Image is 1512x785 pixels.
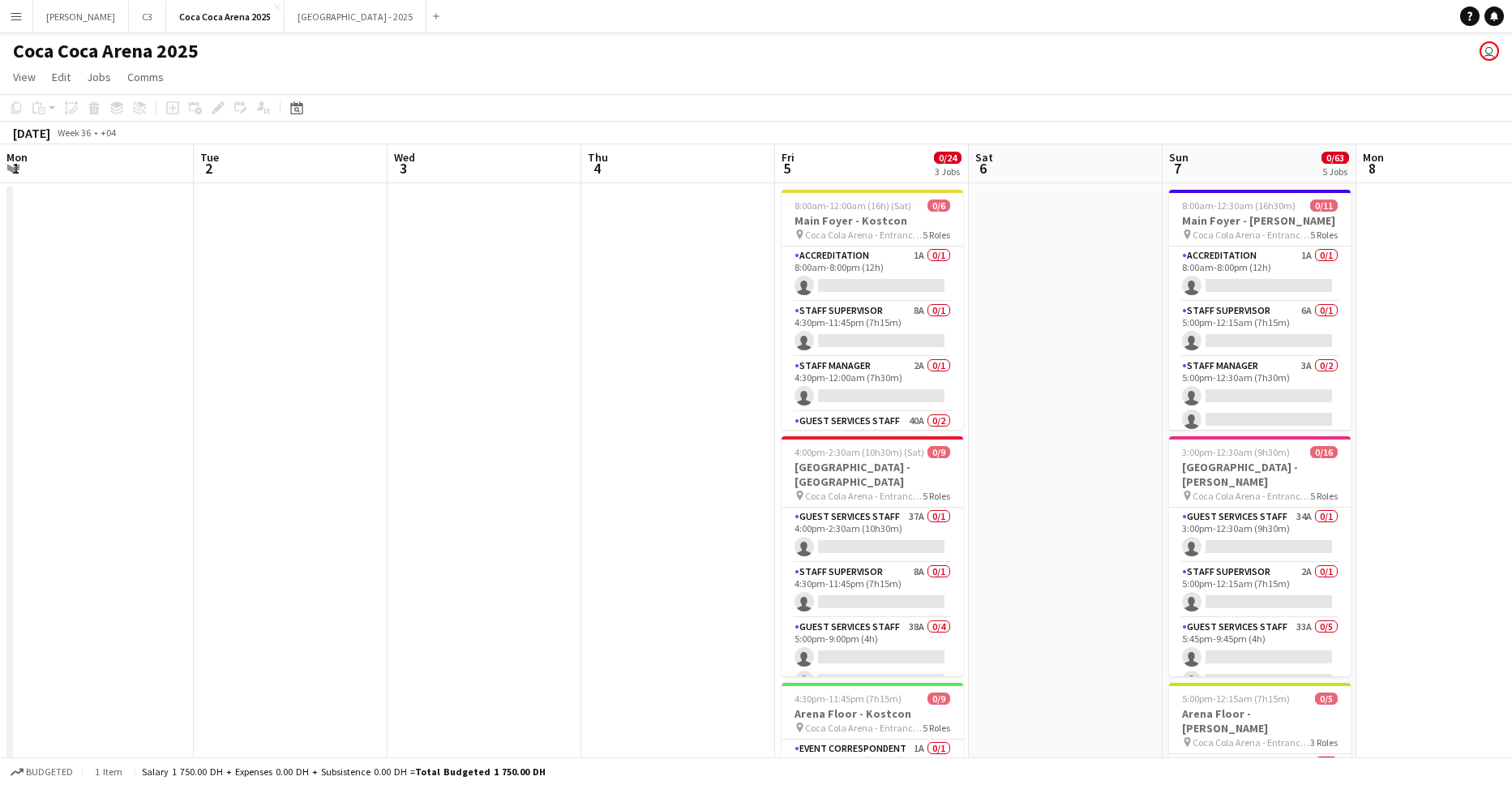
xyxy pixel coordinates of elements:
[198,159,219,178] span: 2
[927,446,950,458] span: 0/9
[923,229,950,241] span: 5 Roles
[1169,190,1351,430] app-job-card: 8:00am-12:30am (16h30m) (Mon)0/11Main Foyer - [PERSON_NAME] Coca Cola Arena - Entrance F5 RolesAc...
[975,150,993,165] span: Sat
[80,66,118,88] a: Jobs
[1310,446,1338,458] span: 0/16
[87,70,111,84] span: Jobs
[1169,508,1351,563] app-card-role: Guest Services Staff34A0/13:00pm-12:30am (9h30m)
[52,70,71,84] span: Edit
[782,508,963,563] app-card-role: Guest Services Staff37A0/14:00pm-2:30am (10h30m)
[6,66,42,88] a: View
[934,152,962,164] span: 0/24
[13,70,36,84] span: View
[1193,490,1310,502] span: Coca Cola Arena - Entrance F
[973,159,993,178] span: 6
[1167,159,1189,178] span: 7
[782,247,963,302] app-card-role: Accreditation1A0/18:00am-8:00pm (12h)
[927,693,950,705] span: 0/9
[782,150,795,165] span: Fri
[33,1,129,32] button: [PERSON_NAME]
[805,490,923,502] span: Coca Cola Arena - Entrance F
[782,213,963,228] h3: Main Foyer - Kostcon
[200,150,219,165] span: Tue
[6,150,28,165] span: Mon
[8,763,75,781] button: Budgeted
[1193,736,1310,749] span: Coca Cola Arena - Entrance F
[782,302,963,357] app-card-role: Staff Supervisor8A0/14:30pm-11:45pm (7h15m)
[26,766,73,778] span: Budgeted
[4,159,28,178] span: 1
[127,70,164,84] span: Comms
[1310,736,1338,749] span: 3 Roles
[779,159,795,178] span: 5
[782,618,963,744] app-card-role: Guest Services Staff38A0/45:00pm-9:00pm (4h)
[1169,150,1189,165] span: Sun
[1322,165,1348,178] div: 5 Jobs
[392,159,415,178] span: 3
[1169,247,1351,302] app-card-role: Accreditation1A0/18:00am-8:00pm (12h)
[795,446,924,458] span: 4:00pm-2:30am (10h30m) (Sat)
[782,436,963,676] app-job-card: 4:00pm-2:30am (10h30m) (Sat)0/9[GEOGRAPHIC_DATA] - [GEOGRAPHIC_DATA] Coca Cola Arena - Entrance F...
[782,190,963,430] app-job-card: 8:00am-12:00am (16h) (Sat)0/6Main Foyer - Kostcon Coca Cola Arena - Entrance F5 RolesAccreditatio...
[1310,229,1338,241] span: 5 Roles
[1315,693,1338,705] span: 0/5
[1169,706,1351,736] h3: Arena Floor - [PERSON_NAME]
[101,127,116,139] div: +04
[1169,302,1351,357] app-card-role: Staff Supervisor6A0/15:00pm-12:15am (7h15m)
[54,127,94,139] span: Week 36
[1193,229,1310,241] span: Coca Cola Arena - Entrance F
[129,1,166,32] button: C3
[45,66,77,88] a: Edit
[1169,436,1351,676] app-job-card: 3:00pm-12:30am (9h30m) (Mon)0/16[GEOGRAPHIC_DATA] - [PERSON_NAME] Coca Cola Arena - Entrance F5 R...
[1169,618,1351,767] app-card-role: Guest Services Staff33A0/55:45pm-9:45pm (4h)
[1169,563,1351,618] app-card-role: Staff Supervisor2A0/15:00pm-12:15am (7h15m)
[1182,693,1315,705] span: 5:00pm-12:15am (7h15m) (Mon)
[121,66,170,88] a: Comms
[166,1,285,32] button: Coca Coca Arena 2025
[782,563,963,618] app-card-role: Staff Supervisor8A0/14:30pm-11:45pm (7h15m)
[935,165,961,178] div: 3 Jobs
[1360,159,1384,178] span: 8
[1182,446,1310,458] span: 3:00pm-12:30am (9h30m) (Mon)
[782,412,963,491] app-card-role: Guest Services Staff40A0/25:00pm-9:00pm (4h)
[805,229,923,241] span: Coca Cola Arena - Entrance F
[394,150,415,165] span: Wed
[588,150,608,165] span: Thu
[795,693,902,705] span: 4:30pm-11:45pm (7h15m)
[927,199,950,212] span: 0/6
[1321,152,1349,164] span: 0/63
[415,766,546,778] span: Total Budgeted 1 750.00 DH
[923,490,950,502] span: 5 Roles
[782,706,963,721] h3: Arena Floor - Kostcon
[805,722,923,734] span: Coca Cola Arena - Entrance F
[13,39,199,63] h1: Coca Coca Arena 2025
[1169,357,1351,435] app-card-role: Staff Manager3A0/25:00pm-12:30am (7h30m)
[13,125,50,141] div: [DATE]
[1310,490,1338,502] span: 5 Roles
[782,357,963,412] app-card-role: Staff Manager2A0/14:30pm-12:00am (7h30m)
[1169,213,1351,228] h3: Main Foyer - [PERSON_NAME]
[795,199,911,212] span: 8:00am-12:00am (16h) (Sat)
[89,766,128,778] span: 1 item
[1310,199,1338,212] span: 0/11
[923,722,950,734] span: 5 Roles
[1169,460,1351,489] h3: [GEOGRAPHIC_DATA] - [PERSON_NAME]
[142,766,546,778] div: Salary 1 750.00 DH + Expenses 0.00 DH + Subsistence 0.00 DH =
[1182,199,1310,212] span: 8:00am-12:30am (16h30m) (Mon)
[285,1,426,32] button: [GEOGRAPHIC_DATA] - 2025
[1480,41,1499,61] app-user-avatar: Marisol Pestano
[585,159,608,178] span: 4
[782,460,963,489] h3: [GEOGRAPHIC_DATA] - [GEOGRAPHIC_DATA]
[1363,150,1384,165] span: Mon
